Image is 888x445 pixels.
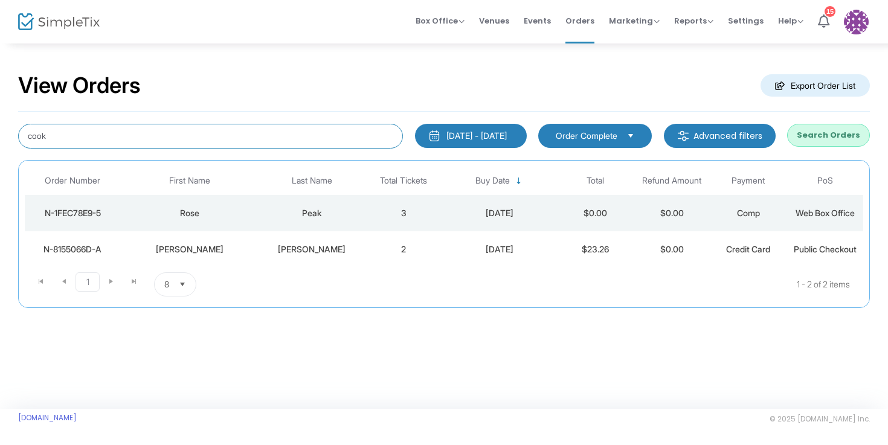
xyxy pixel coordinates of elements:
[445,243,554,255] div: 9/17/2025
[25,167,863,267] div: Data table
[123,243,255,255] div: Lisa
[415,124,527,148] button: [DATE] - [DATE]
[794,244,857,254] span: Public Checkout
[428,130,440,142] img: monthly
[18,124,403,149] input: Search by name, email, phone, order number, ip address, or last 4 digits of card
[677,130,689,142] img: filter
[28,243,117,255] div: N-8155066D-A
[778,15,803,27] span: Help
[292,176,332,186] span: Last Name
[365,195,442,231] td: 3
[634,195,710,231] td: $0.00
[817,176,833,186] span: PoS
[557,231,634,267] td: $23.26
[28,207,117,219] div: N-1FEC78E9-5
[674,15,713,27] span: Reports
[365,167,442,195] th: Total Tickets
[445,207,554,219] div: 9/17/2025
[732,176,765,186] span: Payment
[761,74,870,97] m-button: Export Order List
[770,414,870,424] span: © 2025 [DOMAIN_NAME] Inc.
[514,176,524,186] span: Sortable
[76,272,100,292] span: Page 1
[634,167,710,195] th: Refund Amount
[726,244,770,254] span: Credit Card
[557,167,634,195] th: Total
[174,273,191,296] button: Select
[609,15,660,27] span: Marketing
[45,176,100,186] span: Order Number
[796,208,855,218] span: Web Box Office
[123,207,255,219] div: Rose
[622,129,639,142] button: Select
[825,6,835,17] div: 15
[557,195,634,231] td: $0.00
[664,124,776,148] m-button: Advanced filters
[737,208,760,218] span: Comp
[262,207,362,219] div: Peak
[365,231,442,267] td: 2
[556,130,617,142] span: Order Complete
[565,5,594,36] span: Orders
[634,231,710,267] td: $0.00
[169,176,210,186] span: First Name
[787,124,870,147] button: Search Orders
[524,5,551,36] span: Events
[479,5,509,36] span: Venues
[18,72,141,99] h2: View Orders
[416,15,465,27] span: Box Office
[475,176,510,186] span: Buy Date
[164,278,169,290] span: 8
[262,243,362,255] div: Smith
[317,272,850,296] kendo-pager-info: 1 - 2 of 2 items
[18,413,77,423] a: [DOMAIN_NAME]
[728,5,764,36] span: Settings
[446,130,507,142] div: [DATE] - [DATE]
